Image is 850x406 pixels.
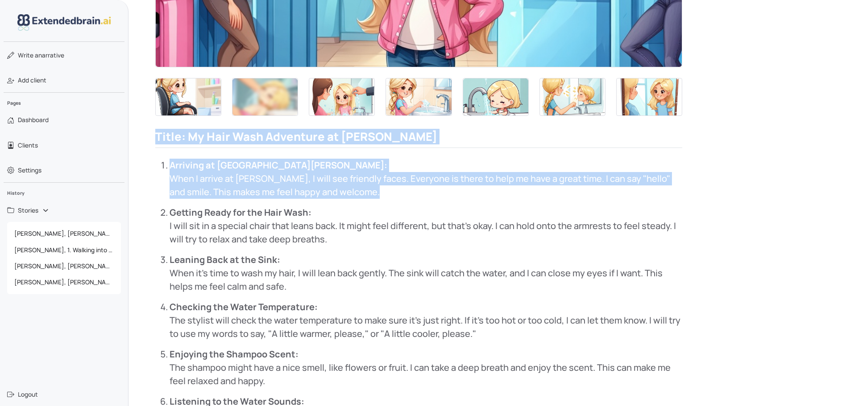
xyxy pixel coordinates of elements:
p: I will sit in a special chair that leans back. It might feel different, but that's okay. I can ho... [170,206,682,246]
a: [PERSON_NAME], [PERSON_NAME]'s Haircut Adventure [7,274,121,290]
a: [PERSON_NAME], 1. Walking into [PERSON_NAME]: [7,242,121,258]
strong: Arriving at [GEOGRAPHIC_DATA][PERSON_NAME]: [170,159,387,171]
a: [PERSON_NAME], [PERSON_NAME]'s Haircut Adventure [7,258,121,274]
strong: Checking the Water Temperature: [170,301,318,313]
img: Thumbnail [309,78,374,115]
strong: Getting Ready for the Hair Wash: [170,206,311,218]
span: Logout [18,390,38,399]
img: Thumbnail [386,78,451,115]
h2: Title: My Hair Wash Adventure at [PERSON_NAME] [155,130,682,148]
span: Settings [18,166,41,175]
span: narrative [18,51,64,60]
span: [PERSON_NAME], [PERSON_NAME]'s Haircut Adventure [11,274,117,290]
img: logo [17,14,111,31]
p: The stylist will check the water temperature to make sure it's just right. If it's too hot or too... [170,300,682,340]
p: When it's time to wash my hair, I will lean back gently. The sink will catch the water, and I can... [170,253,682,293]
img: Thumbnail [463,78,528,115]
span: Add client [18,76,46,85]
strong: Enjoying the Shampoo Scent: [170,348,299,360]
span: [PERSON_NAME], [PERSON_NAME]'s Haircut Adventure at [PERSON_NAME] [11,226,117,242]
img: Thumbnail [232,78,298,115]
span: Dashboard [18,115,49,124]
img: Thumbnail [617,78,682,115]
img: Thumbnail [540,78,605,115]
a: [PERSON_NAME], [PERSON_NAME]'s Haircut Adventure at [PERSON_NAME] [7,226,121,242]
p: The shampoo might have a nice smell, like flowers or fruit. I can take a deep breath and enjoy th... [170,348,682,388]
img: Thumbnail [156,78,221,115]
span: Stories [18,206,38,215]
span: Clients [18,141,38,150]
strong: Leaning Back at the Sink: [170,254,280,266]
span: [PERSON_NAME], 1. Walking into [PERSON_NAME]: [11,242,117,258]
span: [PERSON_NAME], [PERSON_NAME]'s Haircut Adventure [11,258,117,274]
p: When I arrive at [PERSON_NAME], I will see friendly faces. Everyone is there to help me have a gr... [170,159,682,199]
span: Write a [18,51,38,59]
